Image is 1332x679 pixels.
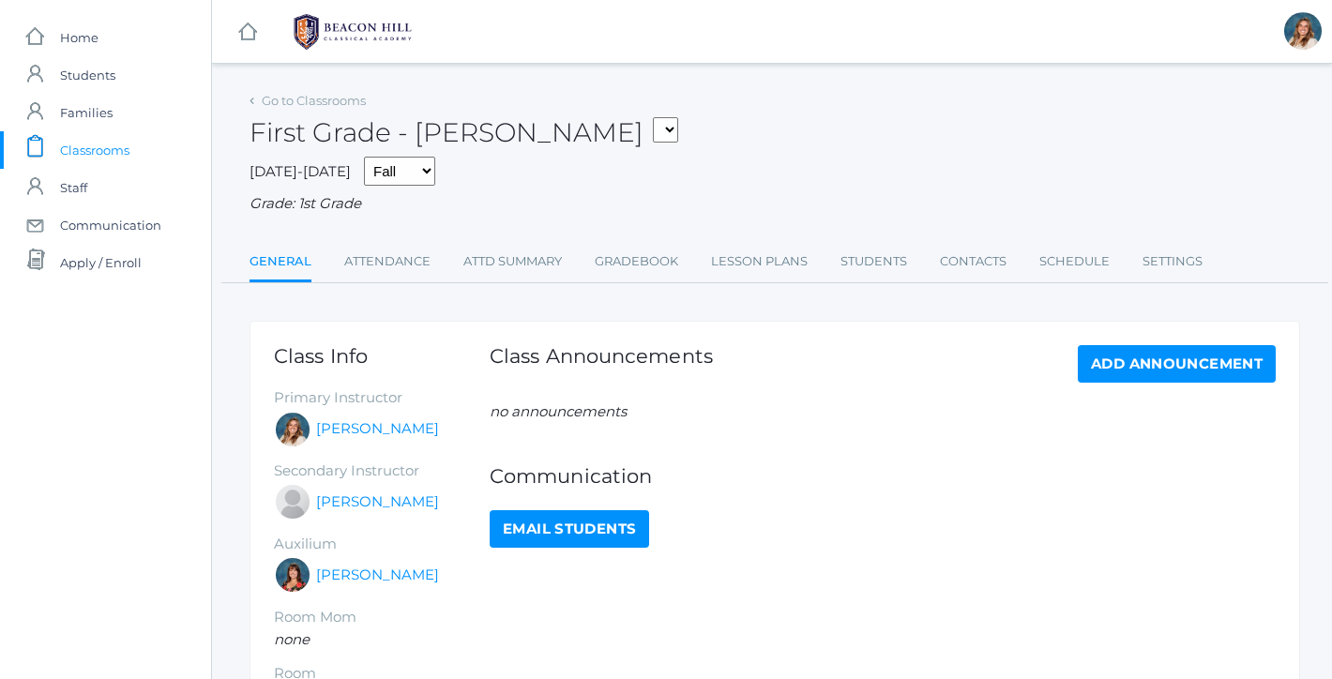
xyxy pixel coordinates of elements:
[344,243,431,280] a: Attendance
[490,345,713,378] h1: Class Announcements
[60,131,129,169] span: Classrooms
[490,510,649,548] a: Email Students
[250,162,351,180] span: [DATE]-[DATE]
[316,418,439,440] a: [PERSON_NAME]
[274,411,311,448] div: Liv Barber
[1039,243,1110,280] a: Schedule
[274,556,311,594] div: Heather Wallock
[274,536,490,552] h5: Auxilium
[274,630,310,648] em: none
[262,93,366,108] a: Go to Classrooms
[316,565,439,586] a: [PERSON_NAME]
[1078,345,1276,383] a: Add Announcement
[250,243,311,283] a: General
[274,610,490,626] h5: Room Mom
[282,8,423,55] img: BHCALogos-05-308ed15e86a5a0abce9b8dd61676a3503ac9727e845dece92d48e8588c001991.png
[250,193,1300,215] div: Grade: 1st Grade
[60,206,161,244] span: Communication
[274,345,490,367] h1: Class Info
[274,463,490,479] h5: Secondary Instructor
[60,169,87,206] span: Staff
[1284,12,1322,50] div: Liv Barber
[60,56,115,94] span: Students
[490,465,1276,487] h1: Communication
[60,244,142,281] span: Apply / Enroll
[60,19,98,56] span: Home
[840,243,907,280] a: Students
[490,402,627,420] em: no announcements
[940,243,1007,280] a: Contacts
[274,390,490,406] h5: Primary Instructor
[274,483,311,521] div: Jaimie Watson
[463,243,562,280] a: Attd Summary
[250,118,678,147] h2: First Grade - [PERSON_NAME]
[711,243,808,280] a: Lesson Plans
[1143,243,1203,280] a: Settings
[60,94,113,131] span: Families
[595,243,678,280] a: Gradebook
[316,491,439,513] a: [PERSON_NAME]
